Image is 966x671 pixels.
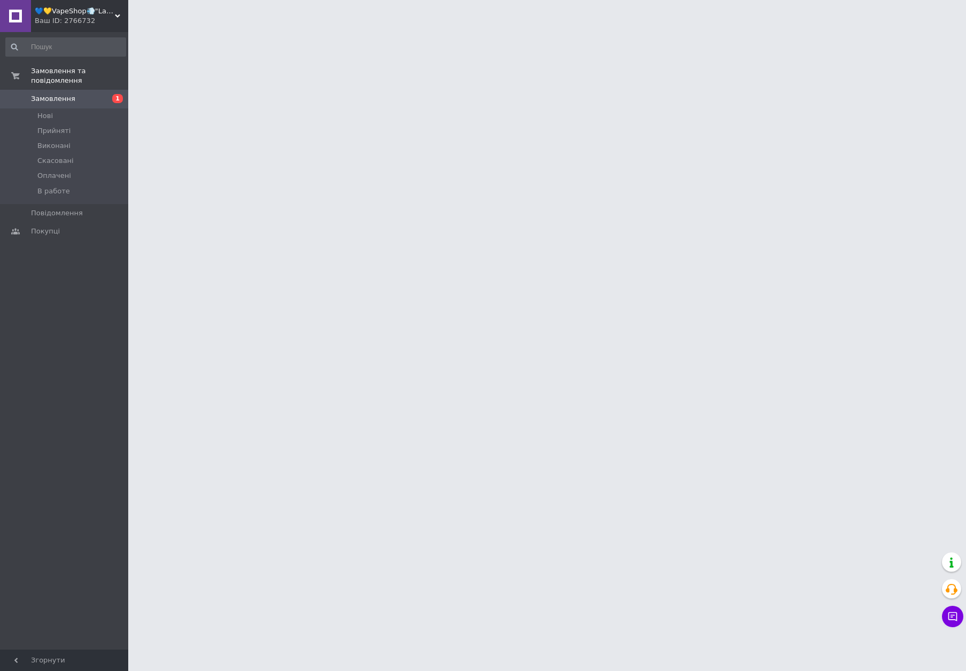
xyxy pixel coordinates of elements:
input: Пошук [5,37,126,57]
span: Замовлення та повідомлення [31,66,128,85]
span: Повідомлення [31,208,83,218]
span: Скасовані [37,156,74,166]
div: Ваш ID: 2766732 [35,16,128,26]
button: Чат з покупцем [942,606,963,627]
span: Покупці [31,227,60,236]
span: Прийняті [37,126,71,136]
span: Оплачені [37,171,71,181]
span: 💙💛VapeShop💨"La VapoR"💨 [35,6,115,16]
span: Замовлення [31,94,75,104]
span: 1 [112,94,123,103]
span: Нові [37,111,53,121]
span: В работе [37,186,70,196]
span: Виконані [37,141,71,151]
